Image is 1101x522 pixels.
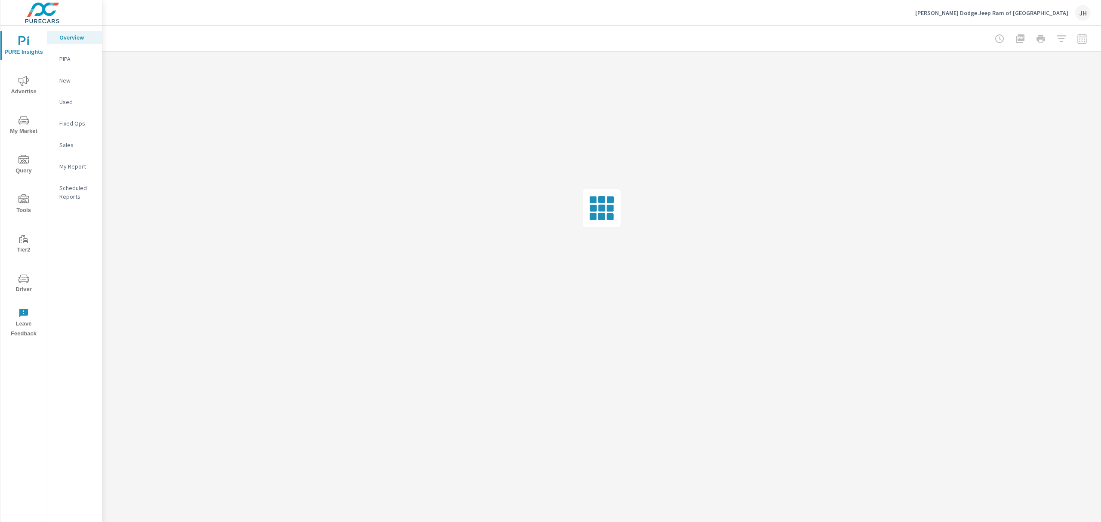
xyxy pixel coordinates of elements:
[0,26,47,342] div: nav menu
[59,184,95,201] p: Scheduled Reports
[47,117,102,130] div: Fixed Ops
[3,273,44,295] span: Driver
[1075,5,1091,21] div: JH
[47,95,102,108] div: Used
[3,234,44,255] span: Tier2
[59,55,95,63] p: PIPA
[59,76,95,85] p: New
[3,115,44,136] span: My Market
[59,141,95,149] p: Sales
[59,119,95,128] p: Fixed Ops
[47,31,102,44] div: Overview
[3,194,44,215] span: Tools
[59,33,95,42] p: Overview
[3,36,44,57] span: PURE Insights
[47,160,102,173] div: My Report
[59,98,95,106] p: Used
[47,138,102,151] div: Sales
[3,308,44,339] span: Leave Feedback
[47,181,102,203] div: Scheduled Reports
[47,74,102,87] div: New
[915,9,1068,17] p: [PERSON_NAME] Dodge Jeep Ram of [GEOGRAPHIC_DATA]
[3,155,44,176] span: Query
[47,52,102,65] div: PIPA
[59,162,95,171] p: My Report
[3,76,44,97] span: Advertise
